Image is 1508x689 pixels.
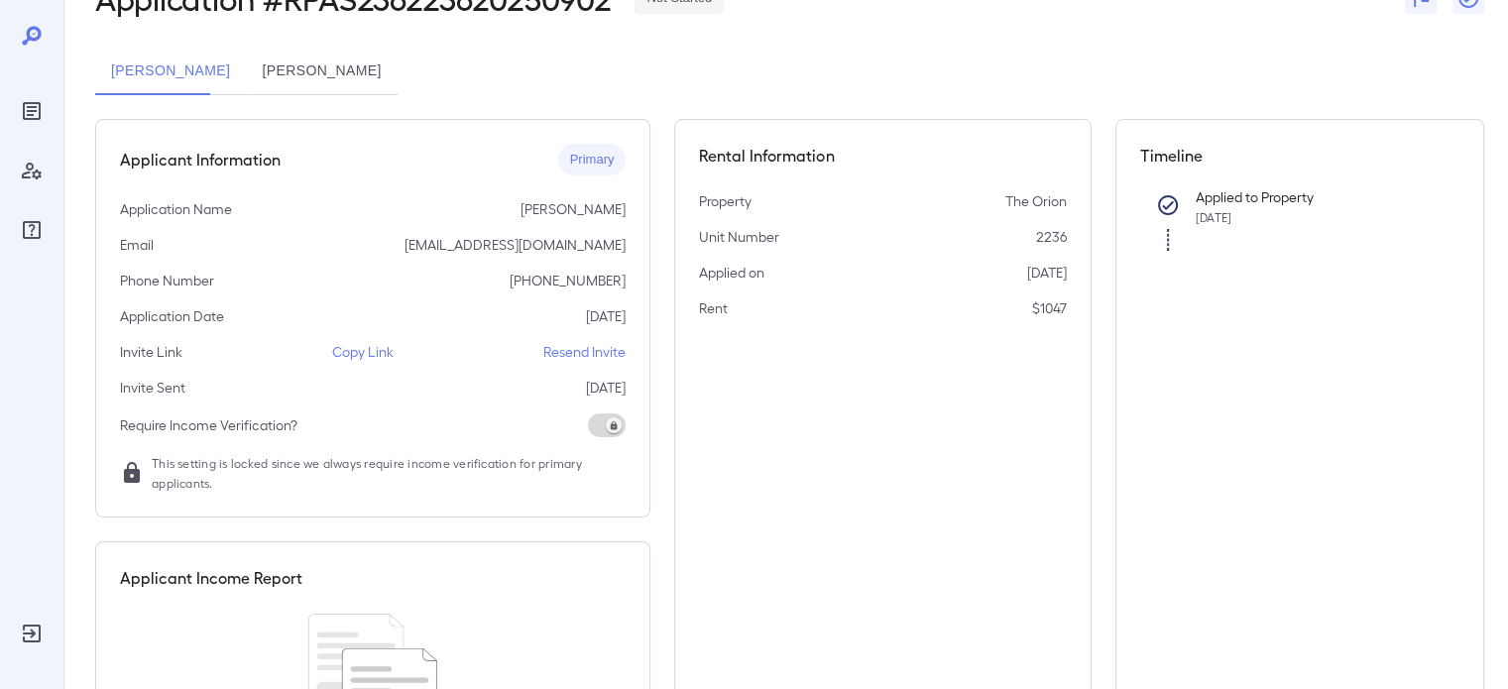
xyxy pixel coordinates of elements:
div: Manage Users [16,155,48,186]
p: $1047 [1032,298,1067,318]
p: [PERSON_NAME] [521,199,626,219]
h5: Applicant Income Report [120,566,302,590]
h5: Rental Information [699,144,1066,168]
p: Unit Number [699,227,779,247]
p: Applied to Property [1196,187,1428,207]
p: 2236 [1036,227,1067,247]
p: Application Name [120,199,232,219]
p: Applied on [699,263,764,283]
p: The Orion [1005,191,1067,211]
span: This setting is locked since we always require income verification for primary applicants. [152,453,626,493]
p: Application Date [120,306,224,326]
button: [PERSON_NAME] [95,48,246,95]
p: Email [120,235,154,255]
h5: Timeline [1140,144,1459,168]
p: [EMAIL_ADDRESS][DOMAIN_NAME] [405,235,626,255]
p: Require Income Verification? [120,415,297,435]
p: Invite Sent [120,378,185,398]
p: [DATE] [586,378,626,398]
p: Copy Link [332,342,394,362]
span: [DATE] [1196,210,1231,224]
p: Property [699,191,752,211]
p: [PHONE_NUMBER] [510,271,626,290]
p: [DATE] [586,306,626,326]
p: Resend Invite [543,342,626,362]
h5: Applicant Information [120,148,281,172]
p: [DATE] [1027,263,1067,283]
div: Reports [16,95,48,127]
button: [PERSON_NAME] [246,48,397,95]
p: Invite Link [120,342,182,362]
p: Rent [699,298,728,318]
div: FAQ [16,214,48,246]
div: Log Out [16,618,48,649]
p: Phone Number [120,271,214,290]
span: Primary [558,151,627,170]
